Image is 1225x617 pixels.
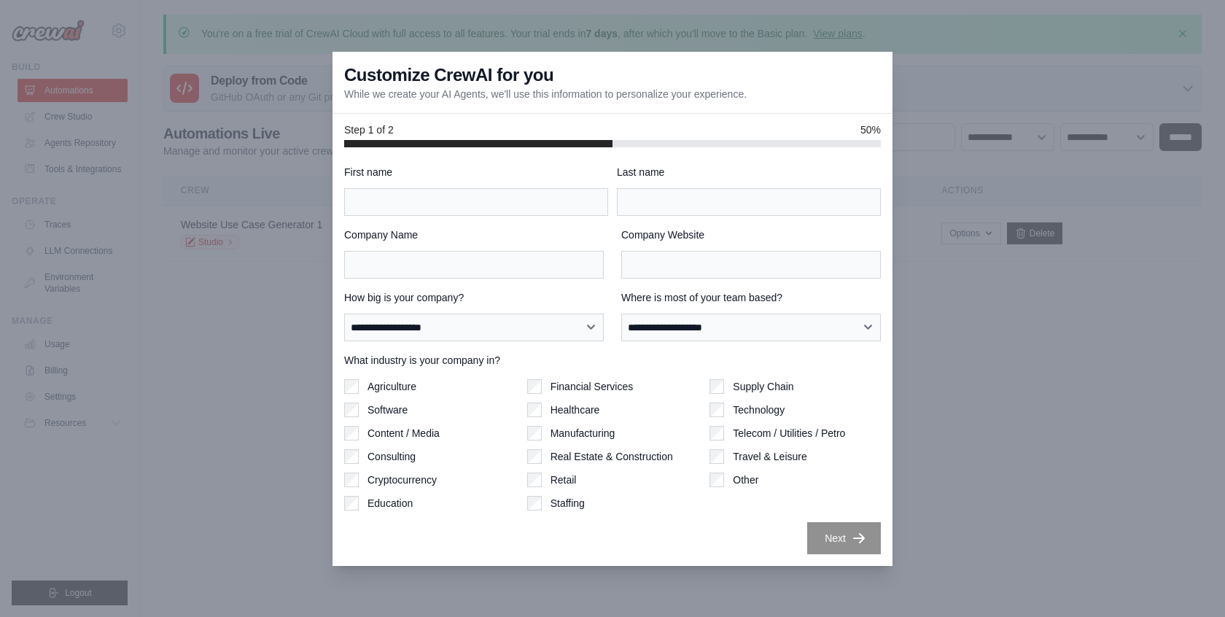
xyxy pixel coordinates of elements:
label: Technology [733,403,785,417]
label: Where is most of your team based? [621,290,881,305]
label: Supply Chain [733,379,793,394]
iframe: Chat Widget [1152,547,1225,617]
label: Education [367,496,413,511]
label: Healthcare [551,403,600,417]
label: Travel & Leisure [733,449,806,464]
label: Company Website [621,228,881,242]
button: Next [807,522,881,554]
label: What industry is your company in? [344,353,881,368]
label: Consulting [367,449,416,464]
h3: Customize CrewAI for you [344,63,553,87]
label: Other [733,473,758,487]
label: Financial Services [551,379,634,394]
label: Company Name [344,228,604,242]
label: Manufacturing [551,426,615,441]
label: Cryptocurrency [367,473,437,487]
label: Telecom / Utilities / Petro [733,426,845,441]
label: Content / Media [367,426,440,441]
label: Staffing [551,496,585,511]
label: Software [367,403,408,417]
span: 50% [860,123,881,137]
label: Retail [551,473,577,487]
label: How big is your company? [344,290,604,305]
label: Last name [617,165,881,179]
label: Real Estate & Construction [551,449,673,464]
label: Agriculture [367,379,416,394]
p: While we create your AI Agents, we'll use this information to personalize your experience. [344,87,747,101]
span: Step 1 of 2 [344,123,394,137]
label: First name [344,165,608,179]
